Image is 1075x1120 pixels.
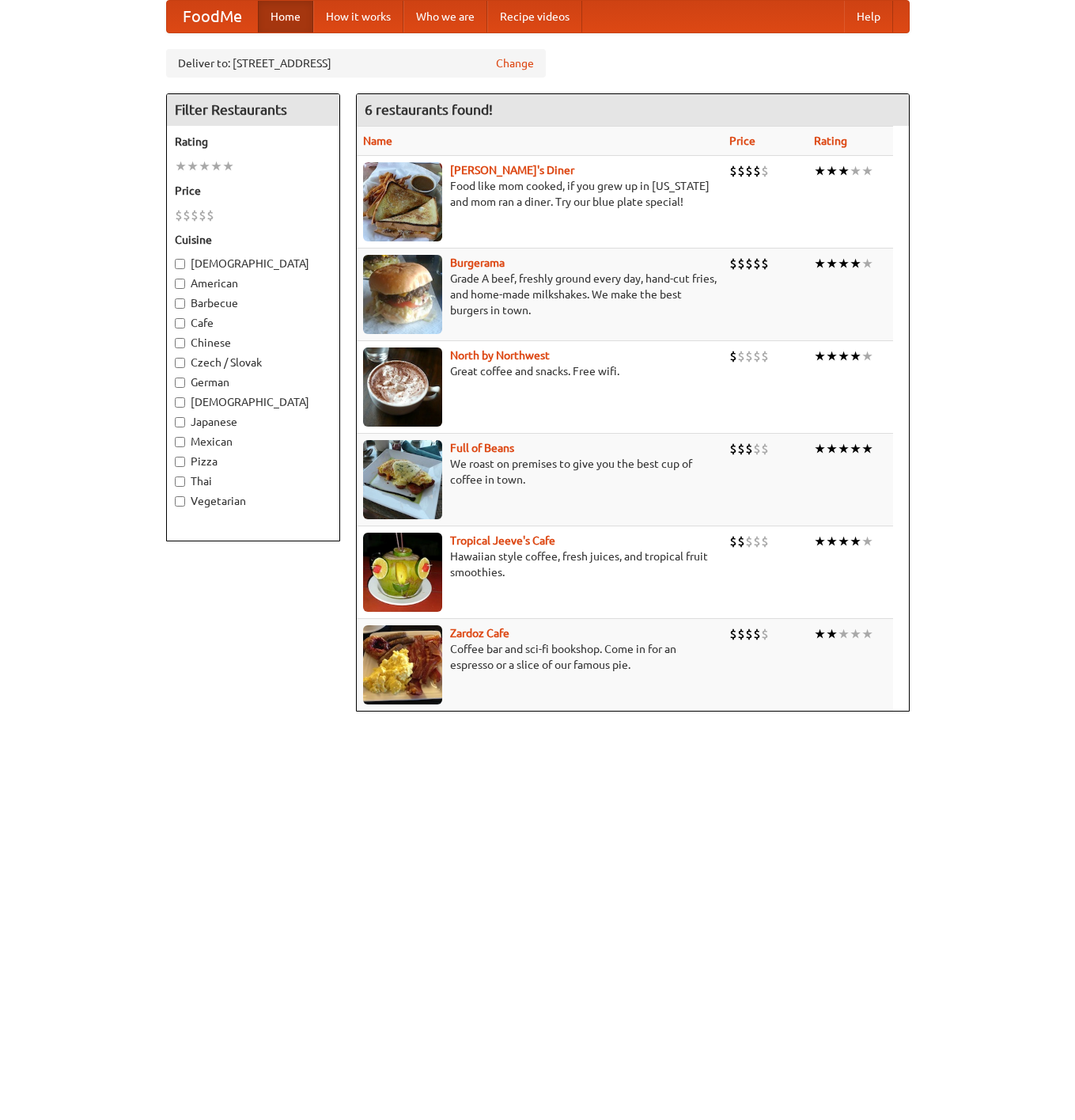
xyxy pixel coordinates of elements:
[737,533,745,550] li: $
[175,394,331,410] label: [DEMOGRAPHIC_DATA]
[363,533,442,612] img: jeeves.jpg
[175,414,331,430] label: Japanese
[187,158,199,175] li: ★
[737,255,745,272] li: $
[363,363,717,379] p: Great coffee and snacks. Free wifi.
[175,437,185,447] input: Mexican
[175,134,331,150] h5: Rating
[191,207,199,224] li: $
[450,442,514,454] a: Full of Beans
[850,162,861,180] li: ★
[175,256,331,271] label: [DEMOGRAPHIC_DATA]
[745,255,753,272] li: $
[838,347,850,365] li: ★
[737,347,745,365] li: $
[753,625,761,643] li: $
[844,1,893,32] a: Help
[753,440,761,457] li: $
[850,625,861,643] li: ★
[363,456,717,488] p: We roast on premises to give you the best cup of coffee in town.
[838,533,850,550] li: ★
[175,183,331,199] h5: Price
[450,534,555,547] a: Tropical Jeeve's Cafe
[175,457,185,467] input: Pizza
[175,158,187,175] li: ★
[729,625,737,643] li: $
[167,1,258,32] a: FoodMe
[850,533,861,550] li: ★
[166,49,546,78] div: Deliver to: [STREET_ADDRESS]
[175,454,331,469] label: Pizza
[206,207,214,224] li: $
[175,259,185,269] input: [DEMOGRAPHIC_DATA]
[258,1,313,32] a: Home
[363,440,442,519] img: beans.jpg
[363,178,717,210] p: Food like mom cooked, if you grew up in [US_STATE] and mom ran a diner. Try our blue plate special!
[450,164,574,177] a: [PERSON_NAME]'s Diner
[175,232,331,248] h5: Cuisine
[487,1,582,32] a: Recipe videos
[363,135,392,147] a: Name
[745,440,753,457] li: $
[729,255,737,272] li: $
[450,349,550,362] a: North by Northwest
[175,275,331,291] label: American
[761,255,769,272] li: $
[737,162,745,180] li: $
[814,162,826,180] li: ★
[729,347,737,365] li: $
[403,1,487,32] a: Who we are
[210,158,222,175] li: ★
[175,374,331,390] label: German
[814,440,826,457] li: ★
[826,625,838,643] li: ★
[745,625,753,643] li: $
[826,347,838,365] li: ★
[313,1,403,32] a: How it works
[183,207,191,224] li: $
[365,102,493,117] ng-pluralize: 6 restaurants found!
[861,625,873,643] li: ★
[175,417,185,427] input: Japanese
[363,271,717,318] p: Grade A beef, freshly ground every day, hand-cut fries, and home-made milkshakes. We make the bes...
[850,255,861,272] li: ★
[729,440,737,457] li: $
[363,549,717,580] p: Hawaiian style coffee, fresh juices, and tropical fruit smoothies.
[850,440,861,457] li: ★
[363,641,717,673] p: Coffee bar and sci-fi bookshop. Come in for an espresso or a slice of our famous pie.
[175,355,331,370] label: Czech / Slovak
[826,255,838,272] li: ★
[814,347,826,365] li: ★
[826,533,838,550] li: ★
[175,358,185,368] input: Czech / Slovak
[850,347,861,365] li: ★
[167,94,339,126] h4: Filter Restaurants
[175,434,331,450] label: Mexican
[363,162,442,241] img: sallys.jpg
[761,533,769,550] li: $
[838,625,850,643] li: ★
[363,255,442,334] img: burgerama.jpg
[496,55,534,71] a: Change
[729,533,737,550] li: $
[737,625,745,643] li: $
[175,338,185,348] input: Chinese
[838,440,850,457] li: ★
[826,440,838,457] li: ★
[814,533,826,550] li: ★
[175,476,185,487] input: Thai
[175,335,331,351] label: Chinese
[729,135,755,147] a: Price
[199,158,210,175] li: ★
[450,256,505,269] a: Burgerama
[175,318,185,328] input: Cafe
[363,347,442,427] img: north.jpg
[175,397,185,408] input: [DEMOGRAPHIC_DATA]
[745,162,753,180] li: $
[814,625,826,643] li: ★
[450,627,509,640] a: Zardoz Cafe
